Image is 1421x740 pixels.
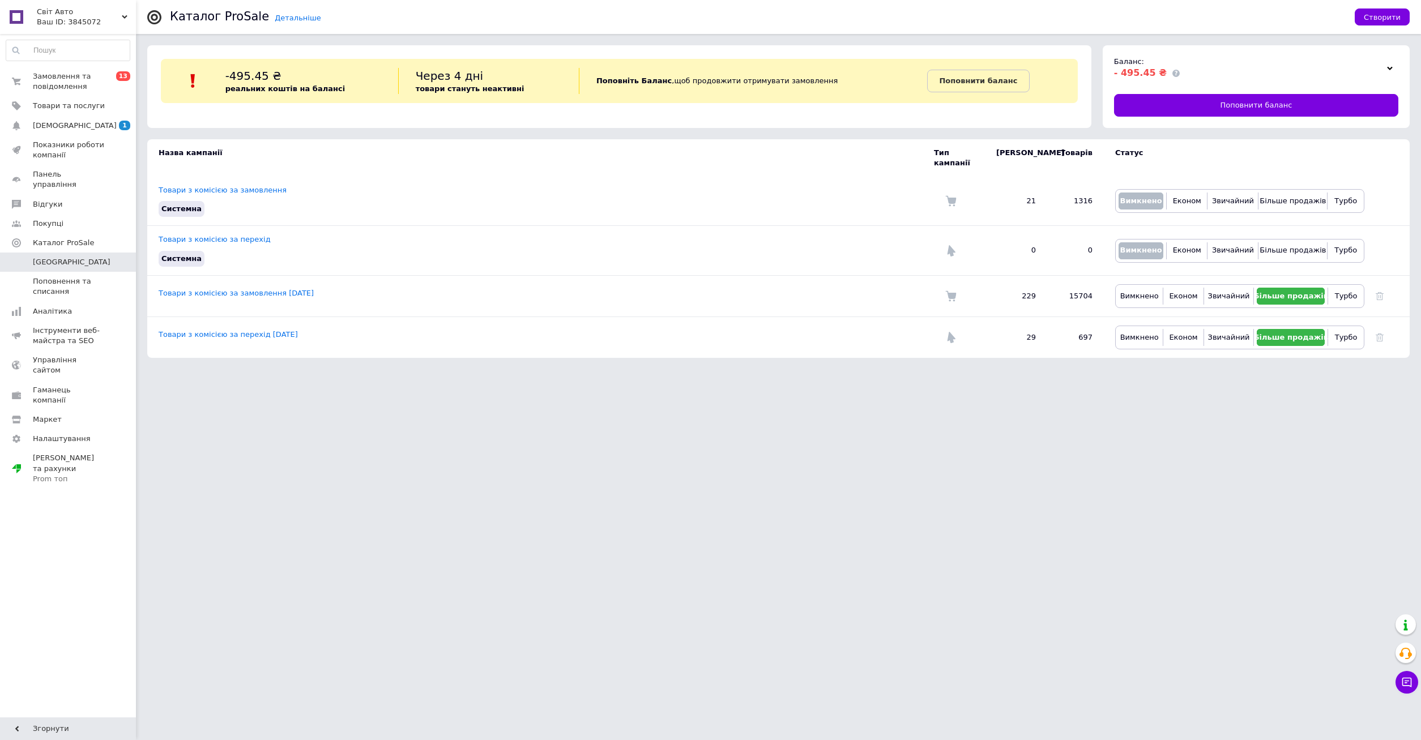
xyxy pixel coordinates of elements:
span: Маркет [33,414,62,425]
img: Комісія за перехід [945,245,957,256]
span: Вимкнено [1120,333,1159,341]
a: Товари з комісією за замовлення [159,186,287,194]
span: Турбо [1335,333,1358,341]
b: товари стануть неактивні [416,84,524,93]
td: 29 [985,316,1047,358]
button: Чат з покупцем [1396,671,1418,694]
span: Покупці [33,219,63,229]
td: 21 [985,177,1047,226]
span: Більше продажів [1254,292,1328,300]
button: Економ [1166,288,1200,305]
button: Вимкнено [1119,193,1163,209]
button: Економ [1170,193,1204,209]
span: Каталог ProSale [33,238,94,248]
td: Назва кампанії [147,139,934,177]
span: Звичайний [1212,246,1254,254]
button: Звичайний [1207,329,1251,346]
span: Створити [1364,13,1401,22]
span: Показники роботи компанії [33,140,105,160]
button: Турбо [1331,288,1361,305]
span: Більше продажів [1260,196,1326,205]
span: Свiт Авто [37,7,122,17]
img: Комісія за замовлення [945,195,957,207]
span: Звичайний [1212,196,1254,205]
span: [GEOGRAPHIC_DATA] [33,257,110,267]
span: Поповнення та списання [33,276,105,297]
button: Економ [1166,329,1200,346]
span: Звичайний [1208,292,1250,300]
a: Детальніше [275,14,321,22]
span: Через 4 дні [416,69,484,83]
a: Поповнити баланс [1114,94,1398,117]
td: [PERSON_NAME] [985,139,1047,177]
button: Більше продажів [1257,288,1325,305]
td: 0 [1047,226,1104,275]
span: Аналітика [33,306,72,316]
button: Створити [1355,8,1410,25]
span: Вимкнено [1120,292,1159,300]
img: Комісія за замовлення [945,290,957,302]
button: Більше продажів [1257,329,1325,346]
span: Економ [1173,246,1201,254]
td: Статус [1104,139,1364,177]
button: Звичайний [1207,288,1251,305]
a: Товари з комісією за замовлення [DATE] [159,289,314,297]
a: Товари з комісією за перехід [DATE] [159,330,298,339]
button: Звичайний [1210,193,1255,209]
b: Поповнити баланс [939,76,1017,85]
td: 229 [985,275,1047,316]
span: Економ [1173,196,1201,205]
div: Prom топ [33,474,105,484]
span: Турбо [1335,292,1358,300]
span: Гаманець компанії [33,385,105,405]
span: Більше продажів [1254,333,1328,341]
span: -495.45 ₴ [225,69,281,83]
button: Турбо [1331,329,1361,346]
span: Товари та послуги [33,101,105,111]
img: :exclamation: [185,72,202,89]
span: 1 [119,121,130,130]
td: 15704 [1047,275,1104,316]
button: Економ [1170,242,1204,259]
input: Пошук [6,40,130,61]
span: [PERSON_NAME] та рахунки [33,453,105,484]
span: Замовлення та повідомлення [33,71,105,92]
button: Вимкнено [1119,288,1160,305]
span: Економ [1169,292,1197,300]
span: Налаштування [33,434,91,444]
span: [DEMOGRAPHIC_DATA] [33,121,117,131]
span: Звичайний [1208,333,1250,341]
span: Вимкнено [1120,196,1162,205]
span: Поповнити баланс [1220,100,1292,110]
a: Видалити [1376,333,1384,341]
td: 697 [1047,316,1104,358]
button: Звичайний [1210,242,1255,259]
button: Вимкнено [1119,329,1160,346]
span: Більше продажів [1260,246,1326,254]
a: Товари з комісією за перехід [159,235,271,243]
td: 1316 [1047,177,1104,226]
div: Каталог ProSale [170,11,269,23]
span: Відгуки [33,199,62,209]
span: - 495.45 ₴ [1114,67,1167,78]
span: Турбо [1334,246,1357,254]
span: Системна [161,204,202,213]
a: Поповнити баланс [927,70,1029,92]
button: Турбо [1330,193,1361,209]
span: Економ [1169,333,1197,341]
td: 0 [985,226,1047,275]
b: реальних коштів на балансі [225,84,345,93]
td: Тип кампанії [934,139,985,177]
span: Вимкнено [1120,246,1162,254]
a: Видалити [1376,292,1384,300]
img: Комісія за перехід [945,332,957,343]
div: , щоб продовжити отримувати замовлення [579,68,928,94]
span: Інструменти веб-майстра та SEO [33,326,105,346]
button: Вимкнено [1119,242,1163,259]
td: Товарів [1047,139,1104,177]
button: Більше продажів [1261,193,1324,209]
span: Системна [161,254,202,263]
span: Турбо [1334,196,1357,205]
span: Баланс: [1114,57,1144,66]
span: Панель управління [33,169,105,190]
